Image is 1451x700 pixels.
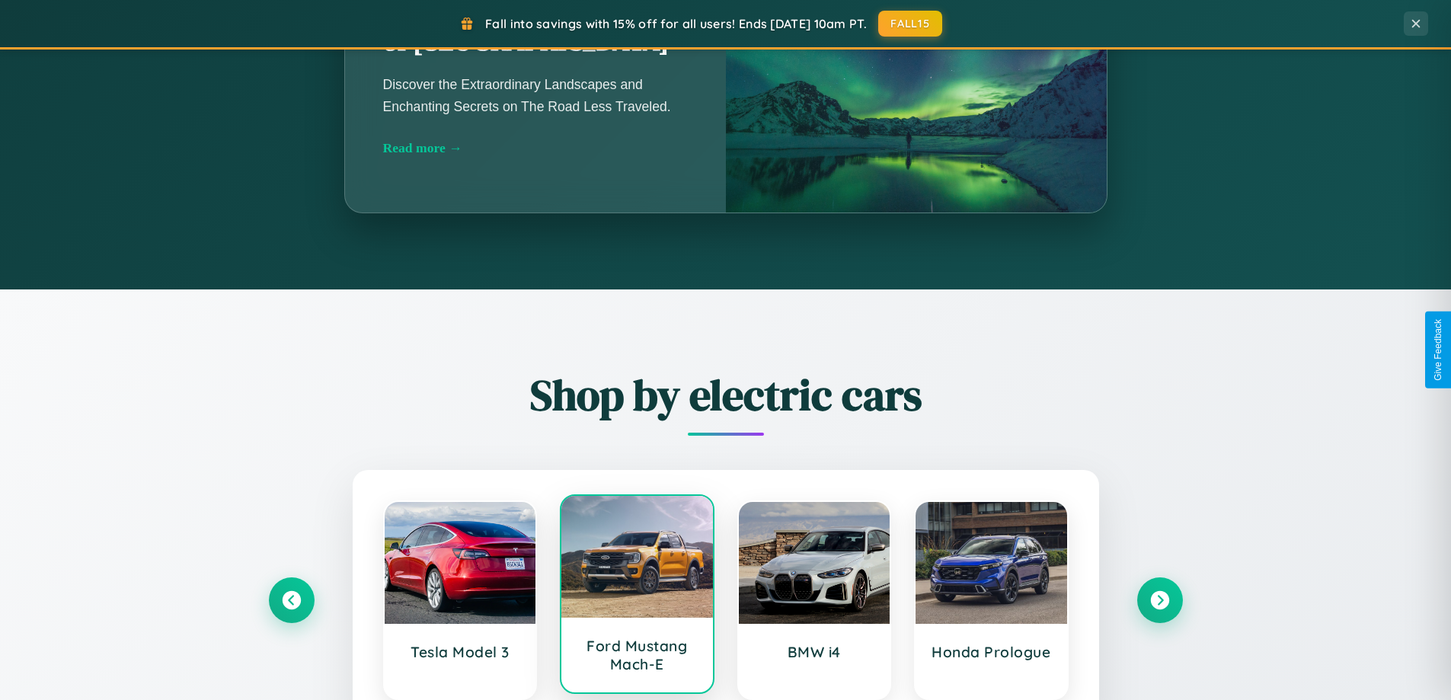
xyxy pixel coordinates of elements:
h3: BMW i4 [754,643,875,661]
h3: Tesla Model 3 [400,643,521,661]
h2: Shop by electric cars [269,366,1183,424]
h3: Honda Prologue [931,643,1052,661]
div: Give Feedback [1433,319,1443,381]
button: FALL15 [878,11,942,37]
p: Discover the Extraordinary Landscapes and Enchanting Secrets on The Road Less Traveled. [383,74,688,117]
h3: Ford Mustang Mach-E [577,637,698,673]
div: Read more → [383,140,688,156]
span: Fall into savings with 15% off for all users! Ends [DATE] 10am PT. [485,16,867,31]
